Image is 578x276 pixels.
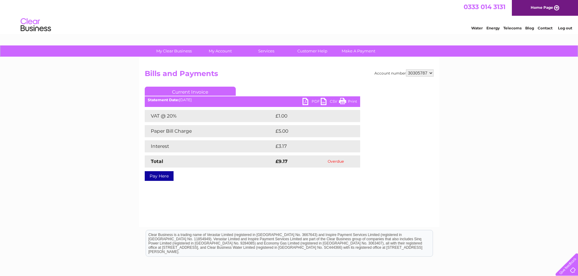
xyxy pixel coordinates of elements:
[145,87,236,96] a: Current Invoice
[145,69,434,81] h2: Bills and Payments
[558,26,572,30] a: Log out
[275,158,288,164] strong: £9.17
[538,26,553,30] a: Contact
[195,45,245,57] a: My Account
[525,26,534,30] a: Blog
[145,110,274,122] td: VAT @ 20%
[471,26,483,30] a: Water
[241,45,291,57] a: Services
[339,98,357,107] a: Print
[145,98,360,102] div: [DATE]
[20,16,51,34] img: logo.png
[374,69,434,77] div: Account number
[287,45,337,57] a: Customer Help
[274,110,346,122] td: £1.00
[145,171,174,181] a: Pay Here
[312,155,360,168] td: Overdue
[274,125,346,137] td: £5.00
[274,140,345,152] td: £3.17
[151,158,163,164] strong: Total
[303,98,321,107] a: PDF
[333,45,384,57] a: Make A Payment
[464,3,505,11] a: 0333 014 3131
[321,98,339,107] a: CSV
[148,98,179,102] b: Statement Date:
[486,26,500,30] a: Energy
[146,3,433,29] div: Clear Business is a trading name of Verastar Limited (registered in [GEOGRAPHIC_DATA] No. 3667643...
[145,125,274,137] td: Paper Bill Charge
[149,45,199,57] a: My Clear Business
[145,140,274,152] td: Interest
[503,26,522,30] a: Telecoms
